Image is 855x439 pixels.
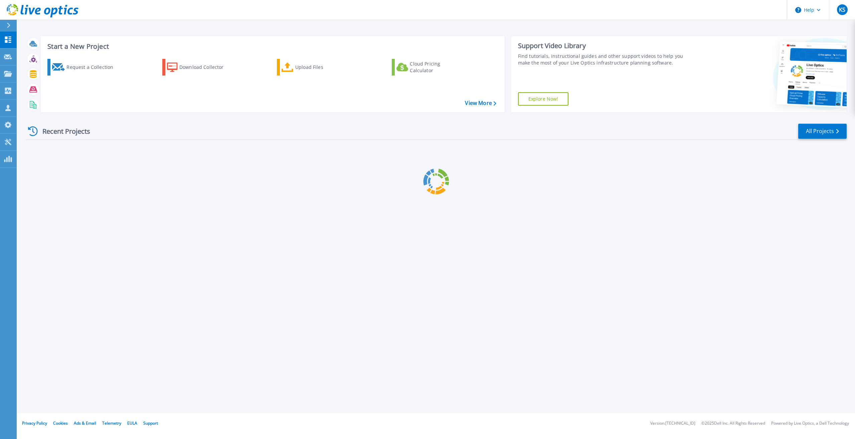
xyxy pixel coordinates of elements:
a: Download Collector [162,59,237,76]
a: Upload Files [277,59,351,76]
a: Telemetry [102,420,121,426]
a: Request a Collection [47,59,122,76]
div: Cloud Pricing Calculator [410,61,463,74]
a: Cloud Pricing Calculator [392,59,466,76]
a: Ads & Email [74,420,96,426]
div: Request a Collection [66,61,120,74]
div: Download Collector [179,61,233,74]
li: Version: [TECHNICAL_ID] [650,421,695,426]
div: Upload Files [295,61,349,74]
a: View More [465,100,496,106]
div: Recent Projects [26,123,99,139]
a: Explore Now! [518,92,569,106]
a: Support [143,420,158,426]
span: KS [839,7,845,12]
div: Find tutorials, instructional guides and other support videos to help you make the most of your L... [518,53,691,66]
a: EULA [127,420,137,426]
a: All Projects [798,124,847,139]
a: Privacy Policy [22,420,47,426]
li: © 2025 Dell Inc. All Rights Reserved [701,421,765,426]
h3: Start a New Project [47,43,496,50]
li: Powered by Live Optics, a Dell Technology [771,421,849,426]
a: Cookies [53,420,68,426]
div: Support Video Library [518,41,691,50]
